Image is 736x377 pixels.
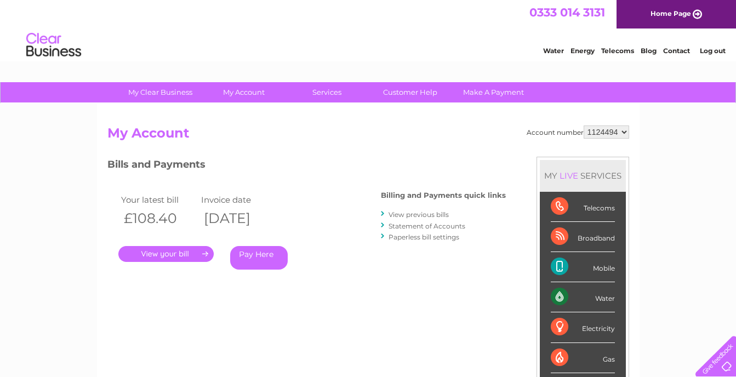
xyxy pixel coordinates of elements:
[527,125,629,139] div: Account number
[540,160,626,191] div: MY SERVICES
[198,192,278,207] td: Invoice date
[198,207,278,230] th: [DATE]
[543,47,564,55] a: Water
[118,207,198,230] th: £108.40
[551,192,615,222] div: Telecoms
[365,82,455,102] a: Customer Help
[118,246,214,262] a: .
[557,170,580,181] div: LIVE
[107,125,629,146] h2: My Account
[529,5,605,19] a: 0333 014 3131
[282,82,372,102] a: Services
[230,246,288,270] a: Pay Here
[118,192,198,207] td: Your latest bill
[551,282,615,312] div: Water
[26,28,82,62] img: logo.png
[389,222,465,230] a: Statement of Accounts
[381,191,506,199] h4: Billing and Payments quick links
[389,210,449,219] a: View previous bills
[551,252,615,282] div: Mobile
[115,82,206,102] a: My Clear Business
[389,233,459,241] a: Paperless bill settings
[551,222,615,252] div: Broadband
[551,312,615,342] div: Electricity
[551,343,615,373] div: Gas
[641,47,657,55] a: Blog
[570,47,595,55] a: Energy
[448,82,539,102] a: Make A Payment
[663,47,690,55] a: Contact
[198,82,289,102] a: My Account
[601,47,634,55] a: Telecoms
[700,47,726,55] a: Log out
[110,6,627,53] div: Clear Business is a trading name of Verastar Limited (registered in [GEOGRAPHIC_DATA] No. 3667643...
[107,157,506,176] h3: Bills and Payments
